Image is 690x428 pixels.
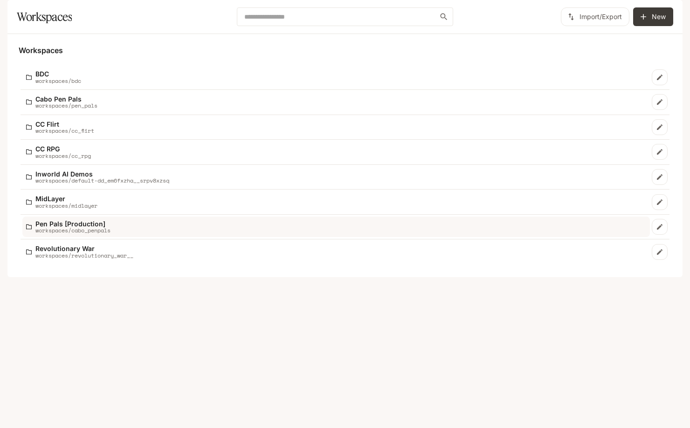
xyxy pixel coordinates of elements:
[35,203,97,209] p: workspaces/midlayer
[22,142,650,163] a: CC RPGworkspaces/cc_rpg
[35,227,110,233] p: workspaces/cabo_penpals
[561,7,629,26] button: Import/Export
[35,153,91,159] p: workspaces/cc_rpg
[35,220,110,227] p: Pen Pals [Production]
[633,7,673,26] button: Create workspace
[35,177,169,183] p: workspaces/default-dd_em6fxzha__srpv8xzsq
[652,194,668,210] a: Edit workspace
[35,95,97,102] p: Cabo Pen Pals
[35,70,81,77] p: BDC
[22,191,650,212] a: MidLayerworkspaces/midlayer
[35,128,94,134] p: workspaces/cc_flirt
[652,244,668,260] a: Edit workspace
[35,102,97,109] p: workspaces/pen_pals
[22,217,650,238] a: Pen Pals [Production]workspaces/cabo_penpals
[35,252,133,258] p: workspaces/revolutionary_war__
[35,170,169,177] p: Inworld AI Demos
[22,117,650,138] a: CC Flirtworkspaces/cc_flirt
[652,169,668,185] a: Edit workspace
[35,145,91,152] p: CC RPG
[652,119,668,135] a: Edit workspace
[35,245,133,252] p: Revolutionary War
[35,195,97,202] p: MidLayer
[22,67,650,88] a: BDCworkspaces/bdc
[652,144,668,160] a: Edit workspace
[17,7,72,26] h1: Workspaces
[22,167,650,188] a: Inworld AI Demosworkspaces/default-dd_em6fxzha__srpv8xzsq
[35,78,81,84] p: workspaces/bdc
[22,241,650,262] a: Revolutionary Warworkspaces/revolutionary_war__
[652,219,668,235] a: Edit workspace
[19,45,671,55] h5: Workspaces
[652,94,668,110] a: Edit workspace
[652,69,668,85] a: Edit workspace
[35,121,94,128] p: CC Flirt
[22,92,650,113] a: Cabo Pen Palsworkspaces/pen_pals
